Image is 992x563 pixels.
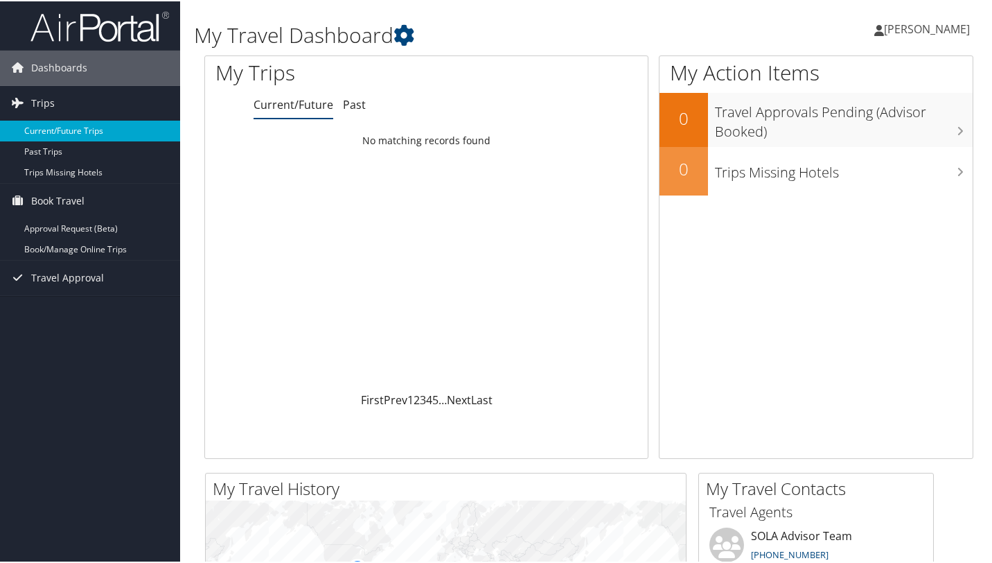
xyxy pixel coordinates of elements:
[659,92,973,145] a: 0Travel Approvals Pending (Advisor Booked)
[439,391,447,406] span: …
[426,391,432,406] a: 4
[31,259,104,294] span: Travel Approval
[194,19,720,49] h1: My Travel Dashboard
[447,391,471,406] a: Next
[31,182,85,217] span: Book Travel
[751,547,829,560] a: [PHONE_NUMBER]
[30,9,169,42] img: airportal-logo.png
[432,391,439,406] a: 5
[361,391,384,406] a: First
[254,96,333,111] a: Current/Future
[205,127,648,152] td: No matching records found
[715,155,973,181] h3: Trips Missing Hotels
[659,57,973,86] h1: My Action Items
[384,391,407,406] a: Prev
[343,96,366,111] a: Past
[706,476,933,499] h2: My Travel Contacts
[213,476,686,499] h2: My Travel History
[874,7,984,49] a: [PERSON_NAME]
[407,391,414,406] a: 1
[659,105,708,129] h2: 0
[420,391,426,406] a: 3
[215,57,453,86] h1: My Trips
[31,85,55,119] span: Trips
[709,501,923,521] h3: Travel Agents
[659,156,708,180] h2: 0
[471,391,493,406] a: Last
[715,94,973,140] h3: Travel Approvals Pending (Advisor Booked)
[884,20,970,35] span: [PERSON_NAME]
[414,391,420,406] a: 2
[659,146,973,194] a: 0Trips Missing Hotels
[31,49,87,84] span: Dashboards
